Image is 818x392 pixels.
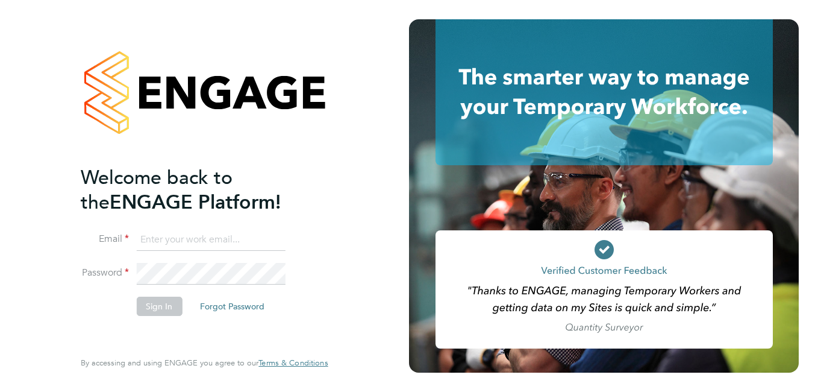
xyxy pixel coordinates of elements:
[136,297,182,316] button: Sign In
[81,267,129,279] label: Password
[81,166,233,214] span: Welcome back to the
[81,165,316,215] h2: ENGAGE Platform!
[258,358,328,368] span: Terms & Conditions
[258,358,328,368] a: Terms & Conditions
[81,358,328,368] span: By accessing and using ENGAGE you agree to our
[136,229,285,251] input: Enter your work email...
[190,297,274,316] button: Forgot Password
[81,233,129,245] label: Email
